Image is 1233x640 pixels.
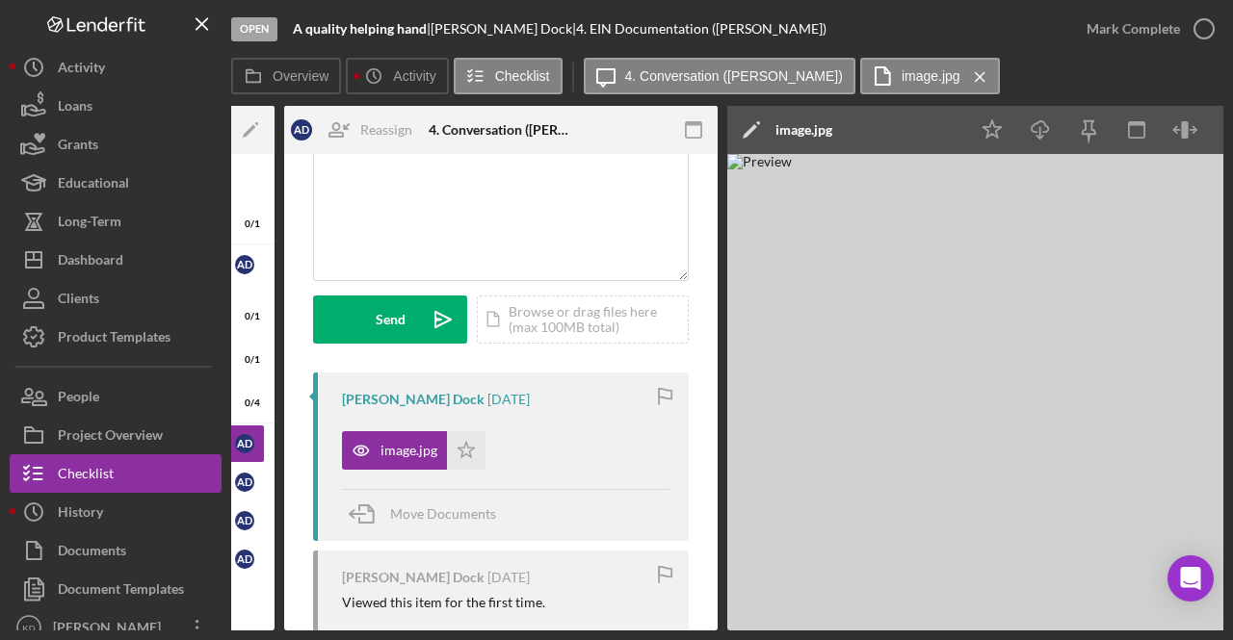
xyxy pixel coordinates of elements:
[58,318,171,361] div: Product Templates
[625,68,843,84] label: 4. Conversation ([PERSON_NAME])
[58,202,121,245] div: Long-Term
[58,125,98,168] div: Grants
[1167,555,1214,602] div: Open Intercom Messenger
[225,354,260,366] div: 0 / 1
[22,623,35,633] text: KD
[58,416,163,459] div: Project Overview
[10,318,222,356] button: Product Templates
[10,125,222,164] button: Grants
[58,241,123,284] div: Dashboard
[576,21,826,37] div: 4. EIN Documentation ([PERSON_NAME])
[10,279,222,318] button: Clients
[429,122,573,138] div: 4. Conversation ([PERSON_NAME])
[342,595,545,610] div: Viewed this item for the first time.
[487,570,530,585] time: 2025-08-14 15:09
[58,454,114,498] div: Checklist
[10,241,222,279] button: Dashboard
[235,511,254,530] div: A D
[584,58,855,94] button: 4. Conversation ([PERSON_NAME])
[235,434,254,453] div: A D
[10,416,222,454] button: Project Overview
[10,87,222,125] button: Loans
[291,119,312,141] div: A D
[58,87,92,130] div: Loans
[360,111,412,149] div: Reassign
[231,58,341,94] button: Overview
[58,164,129,207] div: Educational
[293,21,431,37] div: |
[10,164,222,202] button: Educational
[495,68,550,84] label: Checklist
[342,431,485,470] button: image.jpg
[231,17,277,41] div: Open
[342,490,515,538] button: Move Documents
[10,570,222,608] button: Document Templates
[58,531,126,575] div: Documents
[225,218,260,230] div: 0 / 1
[58,279,99,322] div: Clients
[393,68,435,84] label: Activity
[376,295,406,344] div: Send
[1067,10,1223,48] button: Mark Complete
[342,392,485,407] div: [PERSON_NAME] Dock
[10,493,222,531] button: History
[58,377,99,421] div: People
[902,68,960,84] label: image.jpg
[10,454,222,493] button: Checklist
[775,122,832,138] div: image.jpg
[10,531,222,570] button: Documents
[273,68,328,84] label: Overview
[1087,10,1180,48] div: Mark Complete
[58,493,103,536] div: History
[235,473,254,492] div: A D
[454,58,563,94] button: Checklist
[235,550,254,569] div: A D
[225,397,260,409] div: 0 / 4
[10,377,222,416] button: People
[10,202,222,241] button: Long-Term
[431,21,576,37] div: [PERSON_NAME] Dock |
[860,58,1000,94] button: image.jpg
[313,295,467,344] button: Send
[342,570,485,585] div: [PERSON_NAME] Dock
[281,111,432,149] button: ADReassign
[58,570,184,613] div: Document Templates
[487,392,530,407] time: 2025-08-14 15:09
[380,443,437,458] div: image.jpg
[10,48,222,87] button: Activity
[225,311,260,322] div: 0 / 1
[235,255,254,274] div: A D
[346,58,448,94] button: Activity
[58,48,105,91] div: Activity
[293,20,427,37] b: A quality helping hand
[390,505,496,522] span: Move Documents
